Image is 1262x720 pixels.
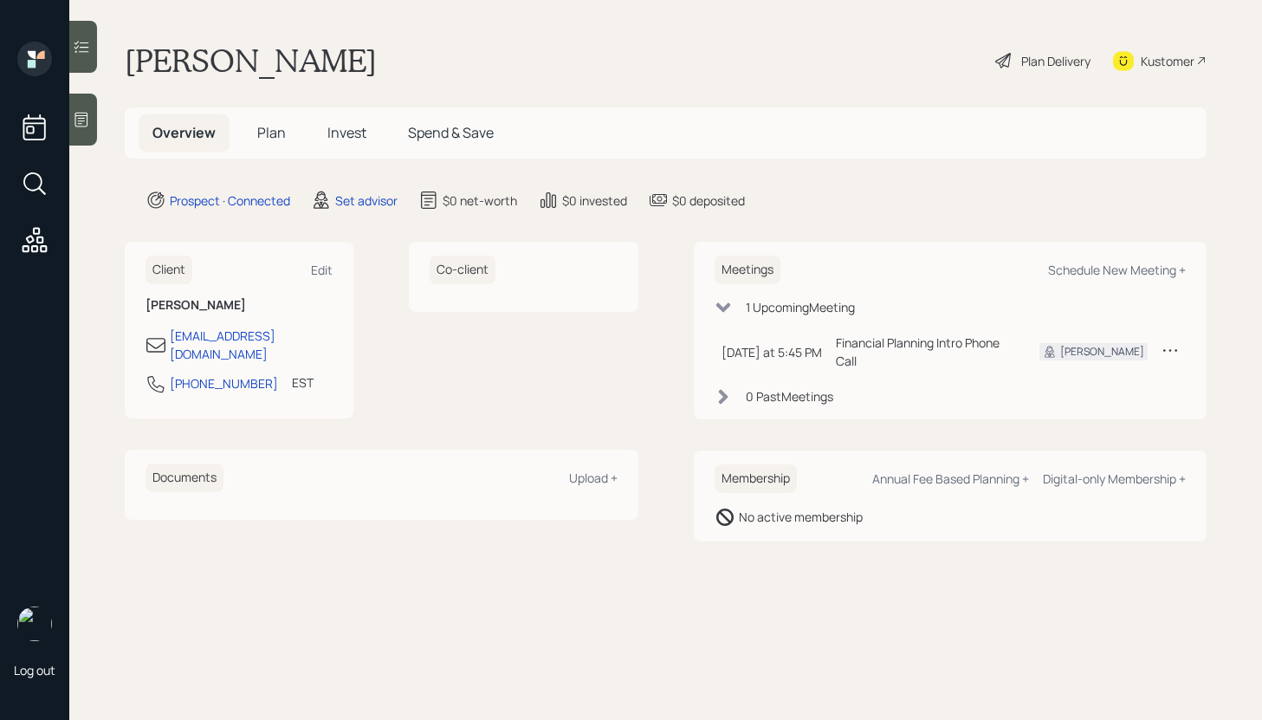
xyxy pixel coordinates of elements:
div: EST [292,373,314,392]
div: $0 invested [562,191,627,210]
div: Annual Fee Based Planning + [872,470,1029,487]
div: $0 deposited [672,191,745,210]
span: Invest [327,123,366,142]
div: Plan Delivery [1021,52,1090,70]
div: 0 Past Meeting s [746,387,833,405]
div: Prospect · Connected [170,191,290,210]
div: 1 Upcoming Meeting [746,298,855,316]
span: Plan [257,123,286,142]
h6: Client [146,256,192,284]
span: Spend & Save [408,123,494,142]
h6: Documents [146,464,223,492]
h1: [PERSON_NAME] [125,42,377,80]
div: [EMAIL_ADDRESS][DOMAIN_NAME] [170,327,333,363]
div: $0 net-worth [443,191,517,210]
div: Log out [14,662,55,678]
h6: Co-client [430,256,495,284]
div: [DATE] at 5:45 PM [722,343,822,361]
h6: [PERSON_NAME] [146,298,333,313]
h6: Membership [715,464,797,493]
div: [PHONE_NUMBER] [170,374,278,392]
div: Financial Planning Intro Phone Call [836,334,1013,370]
div: Kustomer [1141,52,1194,70]
div: Set advisor [335,191,398,210]
div: Digital-only Membership + [1043,470,1186,487]
div: No active membership [739,508,863,526]
span: Overview [152,123,216,142]
img: retirable_logo.png [17,606,52,641]
div: [PERSON_NAME] [1060,344,1144,360]
div: Schedule New Meeting + [1048,262,1186,278]
div: Upload + [569,470,618,486]
div: Edit [311,262,333,278]
h6: Meetings [715,256,780,284]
